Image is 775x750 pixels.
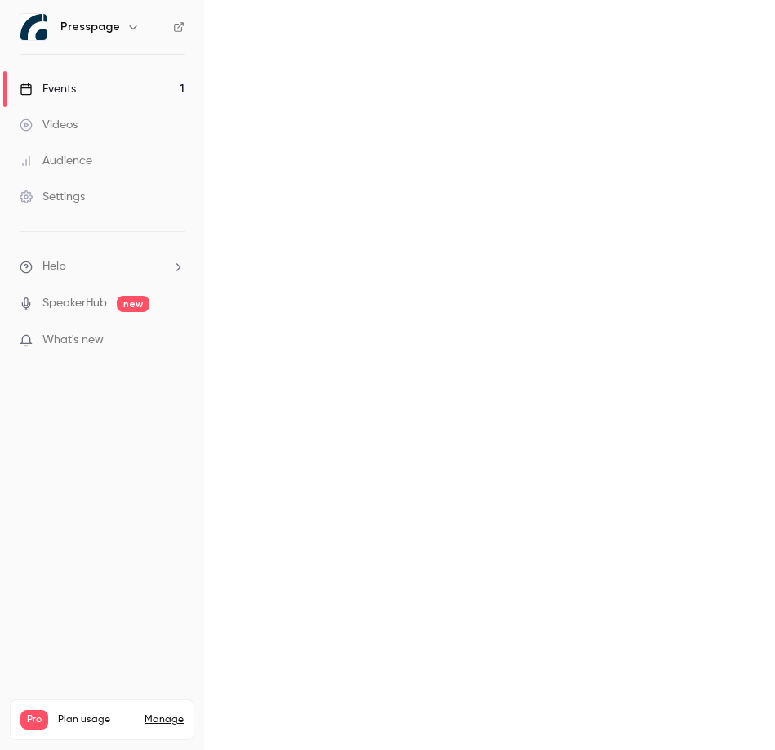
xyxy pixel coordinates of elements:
[42,258,66,275] span: Help
[20,81,76,97] div: Events
[20,189,85,205] div: Settings
[20,153,92,169] div: Audience
[20,258,185,275] li: help-dropdown-opener
[42,332,104,349] span: What's new
[20,710,48,730] span: Pro
[145,713,184,726] a: Manage
[20,14,47,40] img: Presspage
[42,295,107,312] a: SpeakerHub
[60,19,120,35] h6: Presspage
[117,296,149,312] span: new
[20,117,78,133] div: Videos
[58,713,135,726] span: Plan usage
